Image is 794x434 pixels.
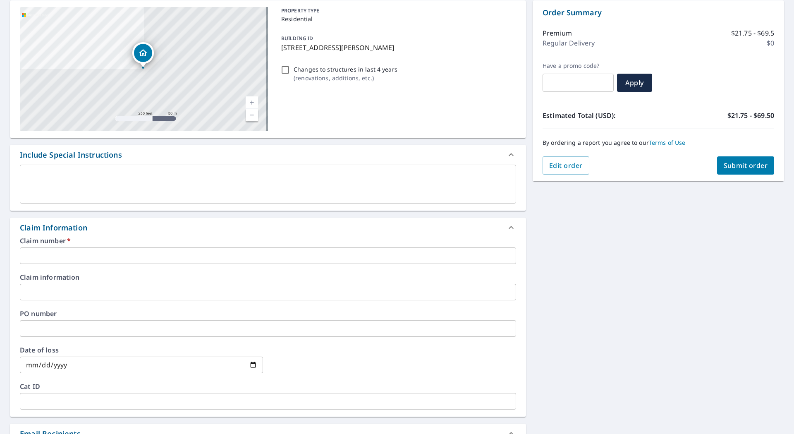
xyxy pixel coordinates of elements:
a: Current Level 17, Zoom Out [246,109,258,121]
p: By ordering a report you agree to our [543,139,774,146]
label: Date of loss [20,347,263,353]
p: $21.75 - $69.5 [731,28,774,38]
label: Claim information [20,274,516,281]
button: Edit order [543,156,589,175]
span: Apply [624,78,646,87]
span: Submit order [724,161,768,170]
div: Claim Information [20,222,87,233]
a: Terms of Use [649,139,686,146]
div: Dropped pin, building 1, Residential property, 69 Woodberry Rd New Hartford, NY 13413 [132,42,154,68]
button: Submit order [717,156,775,175]
p: Order Summary [543,7,774,18]
p: Residential [281,14,513,23]
div: Claim Information [10,218,526,237]
p: BUILDING ID [281,35,313,42]
p: Premium [543,28,572,38]
p: Regular Delivery [543,38,595,48]
div: Include Special Instructions [20,149,122,161]
p: $21.75 - $69.50 [727,110,774,120]
span: Edit order [549,161,583,170]
p: [STREET_ADDRESS][PERSON_NAME] [281,43,513,53]
p: Estimated Total (USD): [543,110,658,120]
label: Claim number [20,237,516,244]
button: Apply [617,74,652,92]
p: $0 [767,38,774,48]
div: Include Special Instructions [10,145,526,165]
p: PROPERTY TYPE [281,7,513,14]
label: Have a promo code? [543,62,614,70]
p: ( renovations, additions, etc. ) [294,74,397,82]
label: Cat ID [20,383,516,390]
label: PO number [20,310,516,317]
p: Changes to structures in last 4 years [294,65,397,74]
a: Current Level 17, Zoom In [246,96,258,109]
